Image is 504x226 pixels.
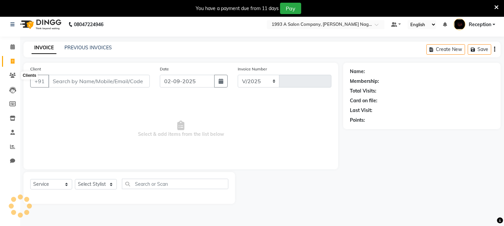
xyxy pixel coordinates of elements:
[30,66,41,72] label: Client
[426,44,465,55] button: Create New
[160,66,169,72] label: Date
[350,107,372,114] div: Last Visit:
[32,42,56,54] a: INVOICE
[74,15,103,34] b: 08047224946
[48,75,150,88] input: Search by Name/Mobile/Email/Code
[30,96,331,163] span: Select & add items from the list below
[350,88,376,95] div: Total Visits:
[196,5,279,12] div: You have a payment due from 11 days
[350,78,379,85] div: Membership:
[21,72,38,80] div: Clients
[454,18,465,30] img: Reception
[238,66,267,72] label: Invoice Number
[350,68,365,75] div: Name:
[30,75,49,88] button: +91
[122,179,228,189] input: Search or Scan
[64,45,112,51] a: PREVIOUS INVOICES
[350,117,365,124] div: Points:
[469,21,491,28] span: Reception
[17,15,63,34] img: logo
[350,97,377,104] div: Card on file:
[468,44,491,55] button: Save
[280,3,301,14] button: Pay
